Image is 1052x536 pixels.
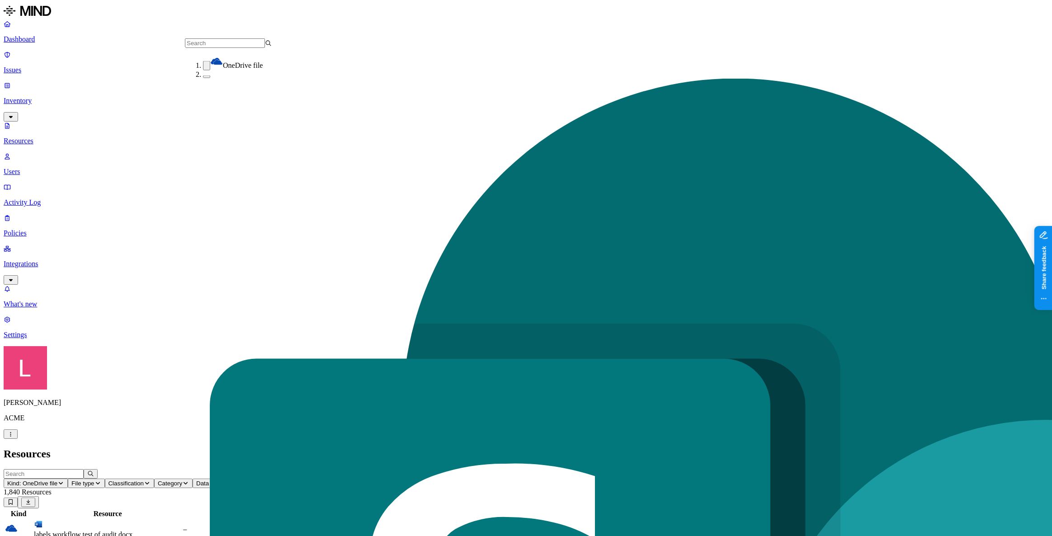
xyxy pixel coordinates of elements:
span: Category [158,480,182,487]
p: Policies [4,229,1048,237]
img: microsoft-word.svg [34,520,43,529]
a: Policies [4,214,1048,237]
p: ACME [4,414,1048,422]
a: Activity Log [4,183,1048,207]
p: Integrations [4,260,1048,268]
span: File type [71,480,94,487]
a: Users [4,152,1048,176]
input: Search [185,38,265,48]
div: Classification [183,510,329,518]
p: Activity Log [4,198,1048,207]
a: Settings [4,315,1048,339]
a: MIND [4,4,1048,20]
span: 1,840 Resources [4,488,52,496]
div: Resource [34,510,181,518]
span: Classification [109,480,144,487]
span: OneDrive file [223,61,263,69]
img: onedrive.svg [5,522,18,535]
span: – [183,525,187,533]
span: Kind: OneDrive file [7,480,57,487]
a: Resources [4,122,1048,145]
a: Integrations [4,244,1048,283]
p: Resources [4,137,1048,145]
a: What's new [4,285,1048,308]
img: onedrive.svg [210,55,223,68]
input: Search [4,469,84,479]
div: Kind [5,510,32,518]
p: Issues [4,66,1048,74]
p: What's new [4,300,1048,308]
h2: Resources [4,448,1048,460]
a: Issues [4,51,1048,74]
p: Dashboard [4,35,1048,43]
a: Dashboard [4,20,1048,43]
img: Landen Brown [4,346,47,390]
p: Settings [4,331,1048,339]
p: Users [4,168,1048,176]
a: Inventory [4,81,1048,120]
p: Inventory [4,97,1048,105]
img: MIND [4,4,51,18]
